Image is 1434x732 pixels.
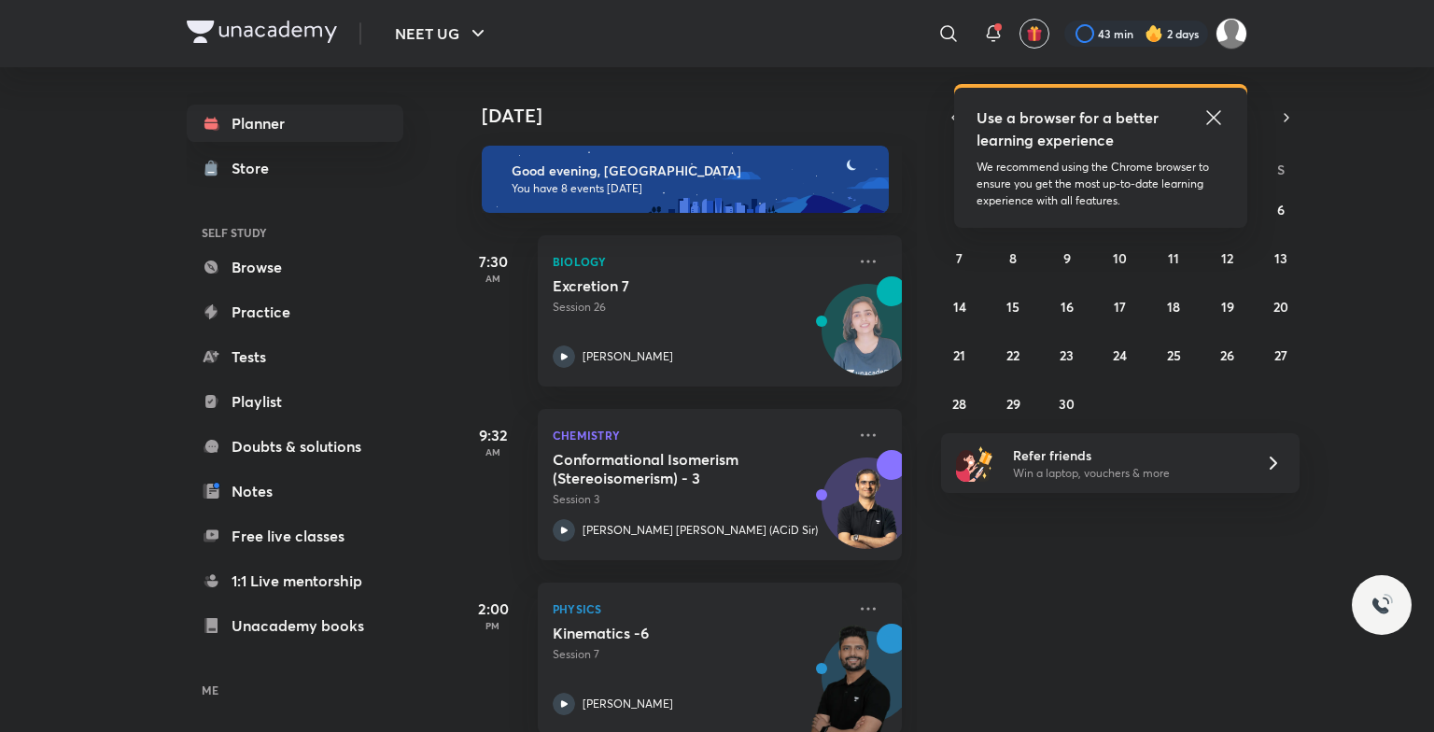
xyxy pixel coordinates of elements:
abbr: September 29, 2025 [1006,395,1020,413]
abbr: September 9, 2025 [1063,249,1071,267]
h5: Use a browser for a better learning experience [977,106,1162,151]
abbr: September 17, 2025 [1114,298,1126,316]
h5: 2:00 [456,598,530,620]
abbr: September 24, 2025 [1113,346,1127,364]
a: Free live classes [187,517,403,555]
abbr: September 28, 2025 [952,395,966,413]
a: Company Logo [187,21,337,48]
button: September 14, 2025 [945,291,975,321]
img: Avatar [822,294,912,384]
p: AM [456,273,530,284]
button: September 11, 2025 [1159,243,1188,273]
abbr: September 20, 2025 [1273,298,1288,316]
button: September 26, 2025 [1213,340,1243,370]
img: evening [482,146,889,213]
abbr: September 7, 2025 [956,249,963,267]
button: September 30, 2025 [1052,388,1082,418]
p: [PERSON_NAME] [583,696,673,712]
button: September 20, 2025 [1266,291,1296,321]
p: Physics [553,598,846,620]
p: We recommend using the Chrome browser to ensure you get the most up-to-date learning experience w... [977,159,1225,209]
img: Avatar [822,468,912,557]
a: Tests [187,338,403,375]
a: Browse [187,248,403,286]
button: September 21, 2025 [945,340,975,370]
button: September 23, 2025 [1052,340,1082,370]
h6: ME [187,674,403,706]
abbr: September 26, 2025 [1220,346,1234,364]
a: Doubts & solutions [187,428,403,465]
abbr: September 8, 2025 [1009,249,1017,267]
h6: SELF STUDY [187,217,403,248]
h5: 9:32 [456,424,530,446]
button: September 28, 2025 [945,388,975,418]
button: September 16, 2025 [1052,291,1082,321]
h6: Refer friends [1013,445,1243,465]
button: September 18, 2025 [1159,291,1188,321]
button: September 24, 2025 [1105,340,1135,370]
button: September 25, 2025 [1159,340,1188,370]
p: Biology [553,250,846,273]
button: avatar [1019,19,1049,49]
abbr: September 16, 2025 [1061,298,1074,316]
h6: Good evening, [GEOGRAPHIC_DATA] [512,162,872,179]
h5: Kinematics -6 [553,624,785,642]
a: Playlist [187,383,403,420]
abbr: September 12, 2025 [1221,249,1233,267]
abbr: September 13, 2025 [1274,249,1287,267]
img: ttu [1371,594,1393,616]
h5: 7:30 [456,250,530,273]
p: AM [456,446,530,457]
h5: Conformational Isomerism (Stereoisomerism) - 3 [553,450,785,487]
p: PM [456,620,530,631]
p: Chemistry [553,424,846,446]
button: September 15, 2025 [998,291,1028,321]
h4: [DATE] [482,105,921,127]
button: September 13, 2025 [1266,243,1296,273]
a: Notes [187,472,403,510]
abbr: September 15, 2025 [1006,298,1019,316]
img: streak [1145,24,1163,43]
button: September 6, 2025 [1266,194,1296,224]
p: Session 7 [553,646,846,663]
abbr: September 18, 2025 [1167,298,1180,316]
button: September 7, 2025 [945,243,975,273]
abbr: September 21, 2025 [953,346,965,364]
p: Session 26 [553,299,846,316]
img: avatar [1026,25,1043,42]
abbr: September 14, 2025 [953,298,966,316]
button: September 8, 2025 [998,243,1028,273]
abbr: September 22, 2025 [1006,346,1019,364]
img: referral [956,444,993,482]
img: Company Logo [187,21,337,43]
p: Session 3 [553,491,846,508]
p: Win a laptop, vouchers & more [1013,465,1243,482]
p: [PERSON_NAME] [583,348,673,365]
img: Harshu [1216,18,1247,49]
abbr: September 6, 2025 [1277,201,1285,218]
abbr: Saturday [1277,161,1285,178]
abbr: September 19, 2025 [1221,298,1234,316]
p: [PERSON_NAME] [PERSON_NAME] (ACiD Sir) [583,522,818,539]
button: September 22, 2025 [998,340,1028,370]
button: September 27, 2025 [1266,340,1296,370]
a: 1:1 Live mentorship [187,562,403,599]
a: Store [187,149,403,187]
abbr: September 23, 2025 [1060,346,1074,364]
abbr: September 27, 2025 [1274,346,1287,364]
p: You have 8 events [DATE] [512,181,872,196]
abbr: September 11, 2025 [1168,249,1179,267]
button: September 19, 2025 [1213,291,1243,321]
button: September 29, 2025 [998,388,1028,418]
button: September 10, 2025 [1105,243,1135,273]
button: September 17, 2025 [1105,291,1135,321]
abbr: September 10, 2025 [1113,249,1127,267]
abbr: September 25, 2025 [1167,346,1181,364]
h5: Excretion 7 [553,276,785,295]
div: Store [232,157,280,179]
a: Unacademy books [187,607,403,644]
button: September 9, 2025 [1052,243,1082,273]
abbr: September 30, 2025 [1059,395,1075,413]
button: September 12, 2025 [1213,243,1243,273]
a: Practice [187,293,403,331]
